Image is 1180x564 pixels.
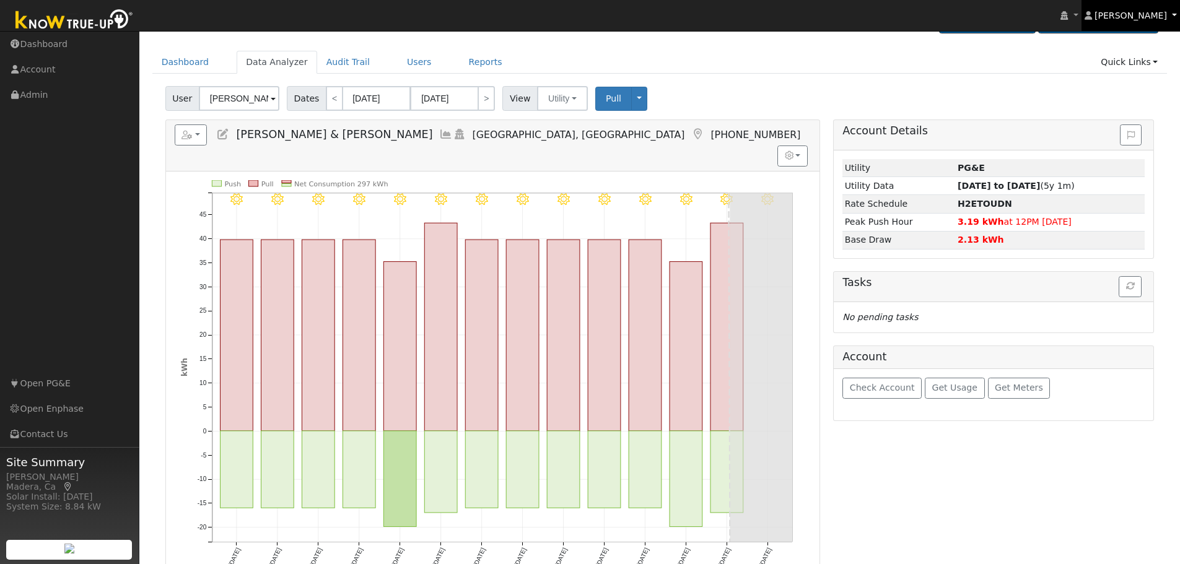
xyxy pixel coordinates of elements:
[343,431,375,508] rect: onclick=""
[199,86,279,111] input: Select a User
[398,51,441,74] a: Users
[842,159,955,177] td: Utility
[842,195,955,213] td: Rate Schedule
[547,431,580,508] rect: onclick=""
[465,431,498,508] rect: onclick=""
[588,240,621,431] rect: onclick=""
[506,240,539,431] rect: onclick=""
[261,180,273,188] text: Pull
[237,51,317,74] a: Data Analyzer
[230,193,243,206] i: 8/12 - Clear
[236,128,432,141] span: [PERSON_NAME] & [PERSON_NAME]
[152,51,219,74] a: Dashboard
[842,213,955,231] td: Peak Push Hour
[203,428,206,435] text: 0
[473,129,685,141] span: [GEOGRAPHIC_DATA], [GEOGRAPHIC_DATA]
[199,211,207,218] text: 45
[476,193,488,206] i: 8/18 - Clear
[383,261,416,430] rect: onclick=""
[710,431,743,513] rect: onclick=""
[294,180,388,188] text: Net Consumption 297 kWh
[199,259,207,266] text: 35
[995,383,1043,393] span: Get Meters
[710,129,800,141] span: [PHONE_NUMBER]
[197,524,206,531] text: -20
[506,431,539,508] rect: onclick=""
[6,490,133,503] div: Solar Install: [DATE]
[353,193,365,206] i: 8/15 - Clear
[629,240,662,431] rect: onclick=""
[216,128,230,141] a: Edit User (7660)
[598,193,611,206] i: 8/21 - Clear
[537,86,588,111] button: Utility
[302,240,334,431] rect: onclick=""
[435,193,447,206] i: 8/17 - Clear
[424,223,457,431] rect: onclick=""
[842,378,922,399] button: Check Account
[424,431,457,513] rect: onclick=""
[465,240,498,431] rect: onclick=""
[6,454,133,471] span: Site Summary
[842,276,1145,289] h5: Tasks
[220,240,253,431] rect: onclick=""
[62,482,73,492] a: Map
[557,193,570,206] i: 8/20 - Clear
[958,235,1004,245] strong: 2.13 kWh
[302,431,334,508] rect: onclick=""
[691,128,704,141] a: Map
[201,451,206,458] text: -5
[326,86,343,111] a: <
[199,235,207,242] text: 40
[1120,124,1142,145] button: Issue History
[6,500,133,513] div: System Size: 8.84 kW
[261,240,294,431] rect: onclick=""
[1095,11,1167,20] span: [PERSON_NAME]
[6,471,133,484] div: [PERSON_NAME]
[595,87,632,111] button: Pull
[670,261,702,430] rect: onclick=""
[842,312,918,322] i: No pending tasks
[720,193,733,206] i: 8/24 - Clear
[842,124,1145,137] h5: Account Details
[64,544,74,553] img: retrieve
[842,231,955,249] td: Base Draw
[453,128,466,141] a: Login As (last 03/12/2025 4:29:34 PM)
[670,431,702,527] rect: onclick=""
[680,193,692,206] i: 8/23 - Clear
[383,431,416,527] rect: onclick=""
[199,355,207,362] text: 15
[199,380,207,386] text: 10
[1091,51,1167,74] a: Quick Links
[710,223,743,431] rect: onclick=""
[502,86,538,111] span: View
[220,431,253,508] rect: onclick=""
[850,383,915,393] span: Check Account
[958,181,1040,191] strong: [DATE] to [DATE]
[439,128,453,141] a: Multi-Series Graph
[958,217,1004,227] strong: 3.19 kWh
[460,51,512,74] a: Reports
[394,193,406,206] i: 8/16 - Clear
[547,240,580,431] rect: onclick=""
[958,163,985,173] strong: ID: 16378205, authorized: 03/12/25
[9,7,139,35] img: Know True-Up
[956,213,1145,231] td: at 12PM [DATE]
[271,193,284,206] i: 8/13 - Clear
[588,431,621,508] rect: onclick=""
[6,480,133,493] div: Madera, Ca
[517,193,529,206] i: 8/19 - Clear
[925,378,985,399] button: Get Usage
[199,307,207,314] text: 25
[203,404,206,410] text: 5
[343,240,375,431] rect: onclick=""
[988,378,1051,399] button: Get Meters
[199,283,207,290] text: 30
[312,193,325,206] i: 8/14 - Clear
[197,500,206,506] text: -15
[958,199,1012,209] strong: H
[842,177,955,195] td: Utility Data
[958,181,1075,191] span: (5y 1m)
[639,193,651,206] i: 8/22 - Clear
[287,86,326,111] span: Dates
[224,180,241,188] text: Push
